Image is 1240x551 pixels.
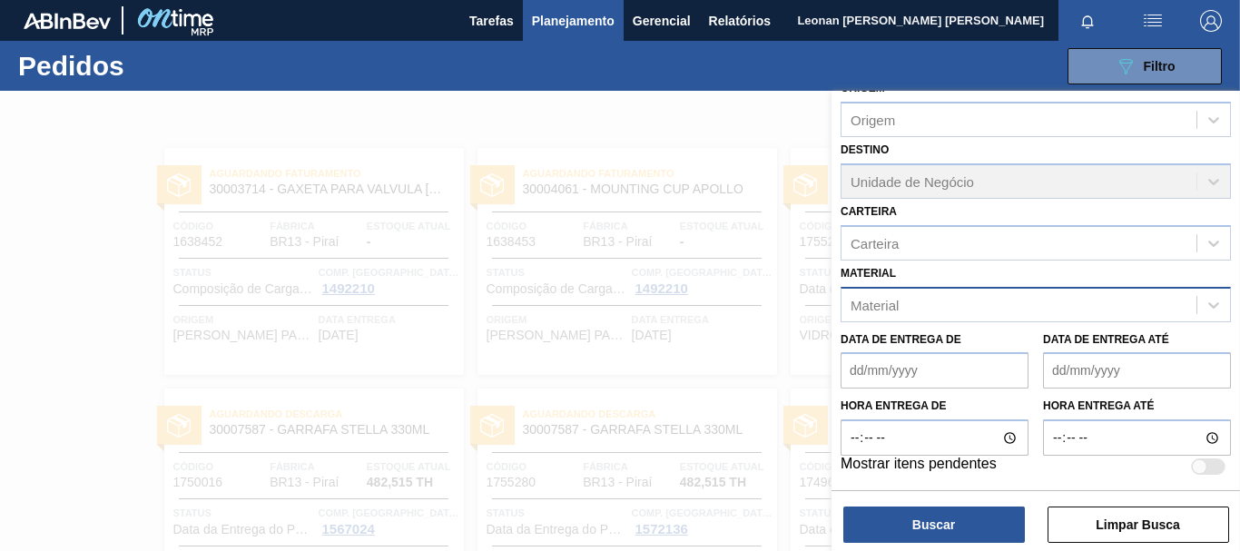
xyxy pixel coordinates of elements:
[469,10,514,32] span: Tarefas
[18,55,272,76] h1: Pedidos
[841,143,889,156] label: Destino
[841,456,997,477] label: Mostrar itens pendentes
[1043,352,1231,389] input: dd/mm/yyyy
[1058,8,1117,34] button: Notificações
[1142,10,1164,32] img: userActions
[1043,393,1231,419] label: Hora entrega até
[1144,59,1176,74] span: Filtro
[851,113,895,128] div: Origem
[841,352,1028,389] input: dd/mm/yyyy
[24,13,111,29] img: TNhmsLtSVTkK8tSr43FrP2fwEKptu5GPRR3wAAAABJRU5ErkJggg==
[1068,48,1222,84] button: Filtro
[841,333,961,346] label: Data de Entrega de
[851,297,899,312] div: Material
[841,393,1028,419] label: Hora entrega de
[532,10,615,32] span: Planejamento
[709,10,771,32] span: Relatórios
[851,235,899,251] div: Carteira
[1200,10,1222,32] img: Logout
[1043,333,1169,346] label: Data de Entrega até
[633,10,691,32] span: Gerencial
[841,205,897,218] label: Carteira
[841,267,896,280] label: Material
